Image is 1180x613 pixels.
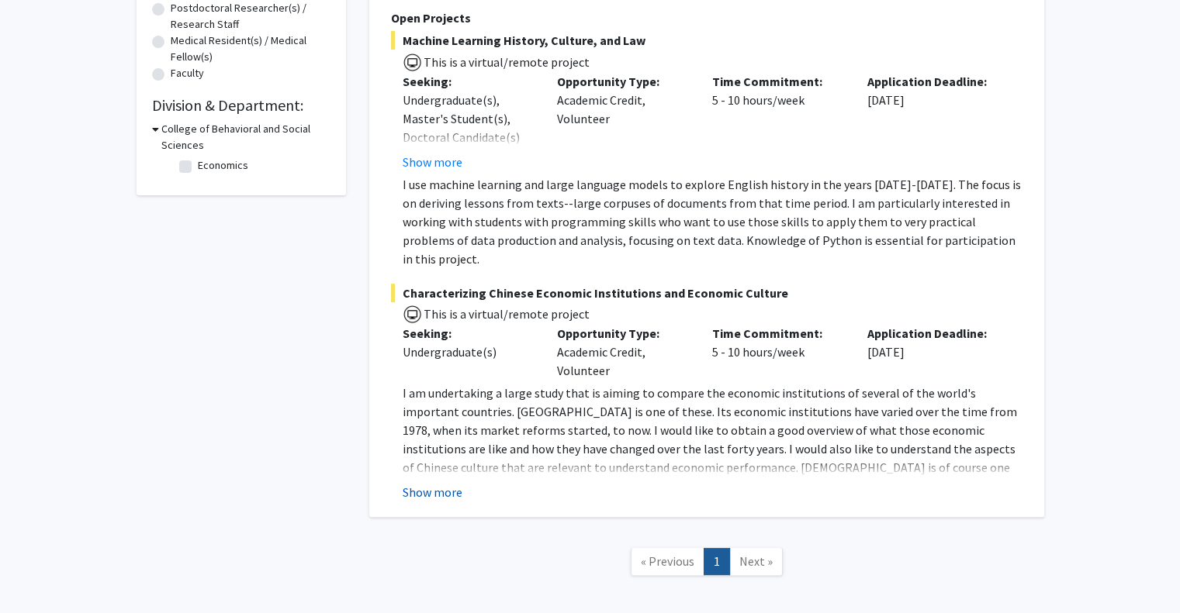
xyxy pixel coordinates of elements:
div: Undergraduate(s) [403,343,535,361]
span: This is a virtual/remote project [422,54,590,70]
p: Opportunity Type: [557,72,689,91]
div: Undergraduate(s), Master's Student(s), Doctoral Candidate(s) (PhD, MD, DMD, PharmD, etc.) [403,91,535,184]
span: « Previous [641,553,694,569]
p: Open Projects [391,9,1023,27]
h3: College of Behavioral and Social Sciences [161,121,330,153]
a: Next Page [729,548,783,575]
div: [DATE] [856,72,1011,171]
button: Show more [403,483,462,501]
p: Time Commitment: [712,324,844,343]
p: Seeking: [403,72,535,91]
div: [DATE] [856,324,1011,380]
p: Application Deadline: [867,324,999,343]
div: 5 - 10 hours/week [701,324,856,380]
label: Economics [198,157,248,174]
p: Application Deadline: [867,72,999,91]
a: Previous Page [631,548,704,575]
p: I am undertaking a large study that is aiming to compare the economic institutions of several of ... [403,384,1023,495]
p: I use machine learning and large language models to explore English history in the years [DATE]-[... [403,175,1023,268]
h2: Division & Department: [152,96,330,115]
div: 5 - 10 hours/week [701,72,856,171]
nav: Page navigation [369,532,1044,595]
label: Medical Resident(s) / Medical Fellow(s) [171,33,330,65]
iframe: Chat [12,543,66,601]
a: 1 [704,548,730,575]
button: Show more [403,153,462,171]
p: Time Commitment: [712,72,844,91]
div: Academic Credit, Volunteer [545,72,701,171]
span: Machine Learning History, Culture, and Law [391,31,1023,50]
span: This is a virtual/remote project [422,306,590,322]
div: Academic Credit, Volunteer [545,324,701,380]
span: Characterizing Chinese Economic Institutions and Economic Culture [391,284,1023,302]
label: Faculty [171,65,204,81]
p: Opportunity Type: [557,324,689,343]
span: Next » [739,553,773,569]
p: Seeking: [403,324,535,343]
